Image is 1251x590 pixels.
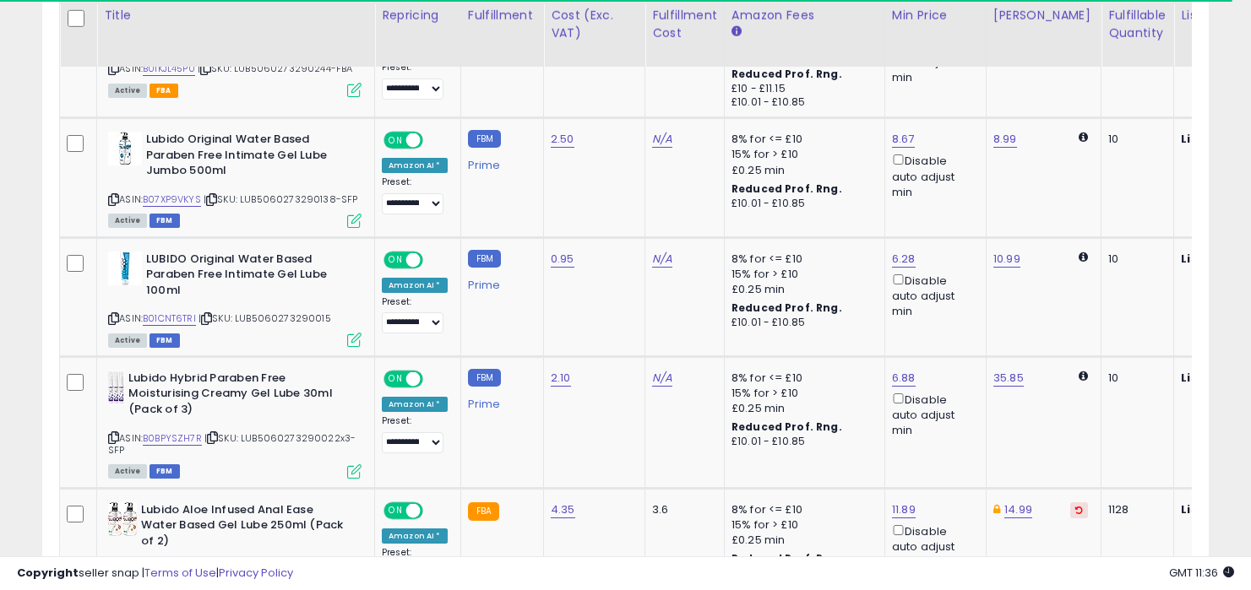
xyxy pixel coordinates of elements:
[385,133,406,148] span: ON
[1108,132,1161,147] div: 10
[385,371,406,386] span: ON
[468,272,530,292] div: Prime
[219,565,293,581] a: Privacy Policy
[382,278,448,293] div: Amazon AI *
[551,251,574,268] a: 0.95
[108,17,362,95] div: ASIN:
[108,502,137,536] img: 41n+y3jFUBL._SL40_.jpg
[892,251,916,268] a: 6.28
[993,131,1017,148] a: 8.99
[150,333,180,348] span: FBM
[104,6,367,24] div: Title
[892,522,973,571] div: Disable auto adjust min
[150,214,180,228] span: FBM
[385,252,406,267] span: ON
[732,95,872,110] div: £10.01 - £10.85
[143,431,202,446] a: B0BPYSZH7R
[468,130,501,148] small: FBM
[108,84,147,98] span: All listings currently available for purchase on Amazon
[146,252,351,303] b: LUBIDO Original Water Based Paraben Free Intimate Gel Lube 100ml
[1108,371,1161,386] div: 10
[146,132,351,183] b: Lubido Original Water Based Paraben Free Intimate Gel Lube Jumbo 500ml
[382,296,448,334] div: Preset:
[108,371,124,404] img: 41NlAd9pPxL._SL40_.jpg
[382,176,448,214] div: Preset:
[732,197,872,211] div: £10.01 - £10.85
[732,401,872,416] div: £0.25 min
[17,565,79,581] strong: Copyright
[732,24,742,39] small: Amazon Fees.
[143,192,201,207] a: B07XP9VKYS
[1108,502,1161,517] div: 1128
[551,501,575,518] a: 4.35
[198,62,353,75] span: | SKU: LUB5060273290244-FBA
[421,503,448,517] span: OFF
[421,371,448,386] span: OFF
[732,147,872,162] div: 15% for > £10
[150,84,178,98] span: FBA
[1169,565,1234,581] span: 2025-10-8 11:36 GMT
[108,132,142,165] img: 41qSC8j0m1L._SL40_.jpg
[141,502,346,554] b: Lubido Aloe Infused Anal Ease Water Based Gel Lube 250ml (Pack of 2)
[143,311,196,326] a: B01CNT6TRI
[732,267,872,282] div: 15% for > £10
[108,333,147,348] span: All listings currently available for purchase on Amazon
[382,6,454,24] div: Repricing
[108,431,356,457] span: | SKU: LUB5060273290022x3-SFP
[732,67,842,81] b: Reduced Prof. Rng.
[143,62,195,76] a: B01KJL45P0
[993,370,1024,387] a: 35.85
[732,517,872,533] div: 15% for > £10
[652,251,672,268] a: N/A
[385,503,406,517] span: ON
[732,386,872,401] div: 15% for > £10
[382,158,448,173] div: Amazon AI *
[382,397,448,412] div: Amazon AI *
[652,6,717,41] div: Fulfillment Cost
[421,252,448,267] span: OFF
[732,132,872,147] div: 8% for <= £10
[382,62,448,100] div: Preset:
[199,311,331,325] span: | SKU: LUB5060273290015
[1004,501,1032,518] a: 14.99
[892,370,916,387] a: 6.88
[892,271,973,320] div: Disable auto adjust min
[108,214,147,228] span: All listings currently available for purchase on Amazon
[732,419,842,434] b: Reduced Prof. Rng.
[382,528,448,544] div: Amazon AI *
[892,131,915,148] a: 8.67
[652,370,672,387] a: N/A
[204,192,358,206] span: | SKU: LUB5060273290138-SFP
[892,501,916,518] a: 11.89
[128,371,334,422] b: Lubido Hybrid Paraben Free Moisturising Creamy Gel Lube 30ml (Pack of 3)
[144,565,216,581] a: Terms of Use
[732,181,842,196] b: Reduced Prof. Rng.
[732,163,872,178] div: £0.25 min
[652,502,711,517] div: 3.6
[732,435,872,449] div: £10.01 - £10.85
[17,566,293,582] div: seller snap | |
[468,152,530,172] div: Prime
[732,316,872,330] div: £10.01 - £10.85
[892,6,979,24] div: Min Price
[732,6,878,24] div: Amazon Fees
[892,390,973,439] div: Disable auto adjust min
[108,464,147,479] span: All listings currently available for purchase on Amazon
[732,371,872,386] div: 8% for <= £10
[732,282,872,297] div: £0.25 min
[551,6,638,41] div: Cost (Exc. VAT)
[108,252,142,285] img: 31emDAGhVbL._SL40_.jpg
[993,6,1094,24] div: [PERSON_NAME]
[382,415,448,453] div: Preset:
[732,82,872,96] div: £10 - £11.15
[732,300,842,315] b: Reduced Prof. Rng.
[468,391,530,411] div: Prime
[993,251,1020,268] a: 10.99
[468,6,536,24] div: Fulfillment
[421,133,448,148] span: OFF
[551,131,574,148] a: 2.50
[551,370,571,387] a: 2.10
[732,252,872,267] div: 8% for <= £10
[468,369,501,387] small: FBM
[468,250,501,268] small: FBM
